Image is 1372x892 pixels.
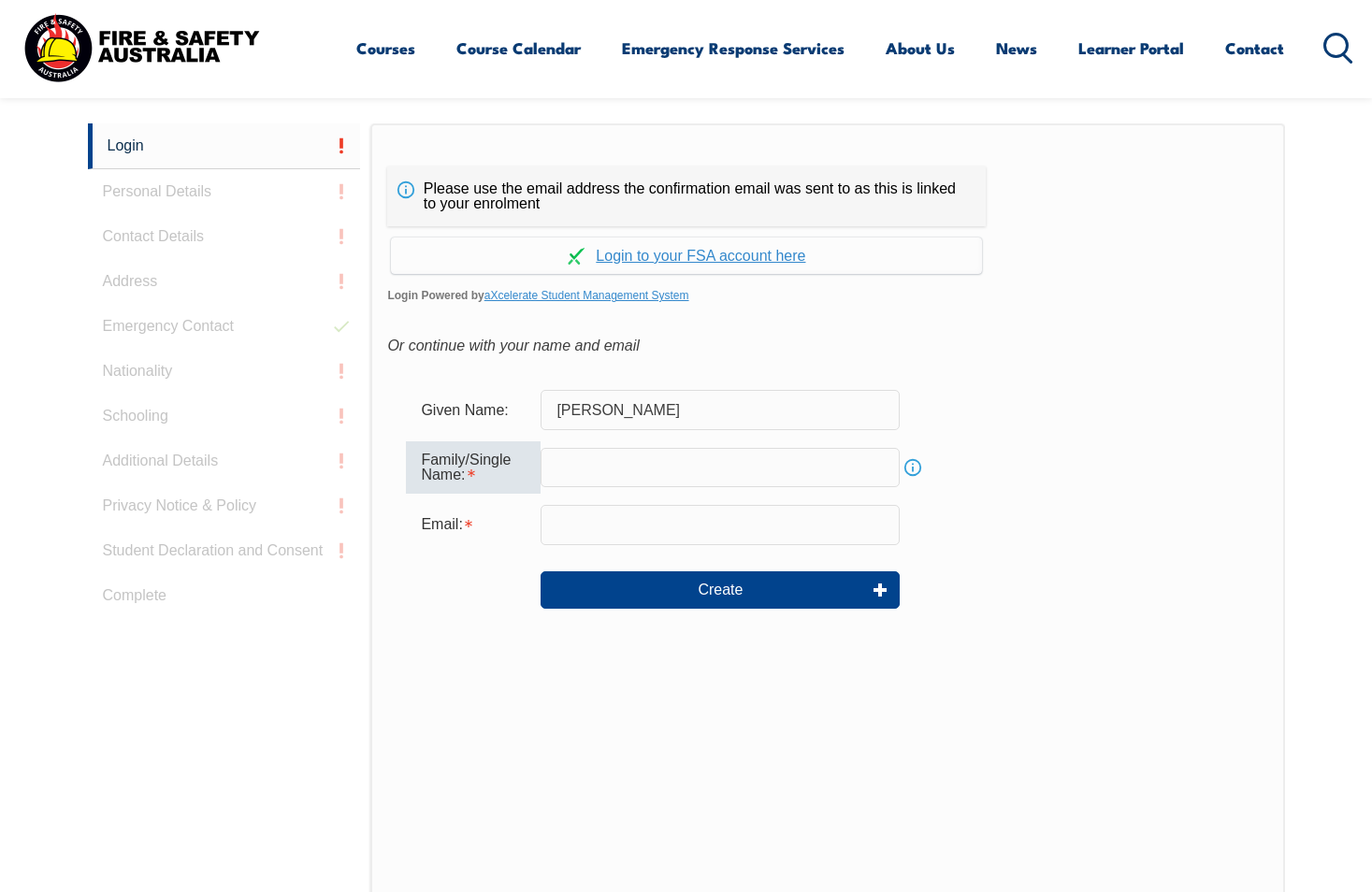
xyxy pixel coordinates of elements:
div: Email is required. [406,507,541,542]
div: Or continue with your name and email [387,332,1267,360]
div: Family/Single Name is required. [406,441,541,494]
a: Info [900,454,926,481]
a: Course Calendar [456,23,581,73]
span: Login Powered by [387,281,1267,309]
a: Courses [356,23,415,73]
a: About Us [886,23,955,73]
a: Login [88,123,361,169]
a: News [996,23,1037,73]
a: Contact [1225,23,1284,73]
a: Emergency Response Services [622,23,845,73]
a: aXcelerate Student Management System [484,289,689,302]
div: Given Name: [406,392,541,427]
div: Please use the email address the confirmation email was sent to as this is linked to your enrolment [387,166,986,226]
a: Learner Portal [1078,23,1184,73]
button: Create [541,571,900,609]
img: Log in withaxcelerate [568,248,585,265]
